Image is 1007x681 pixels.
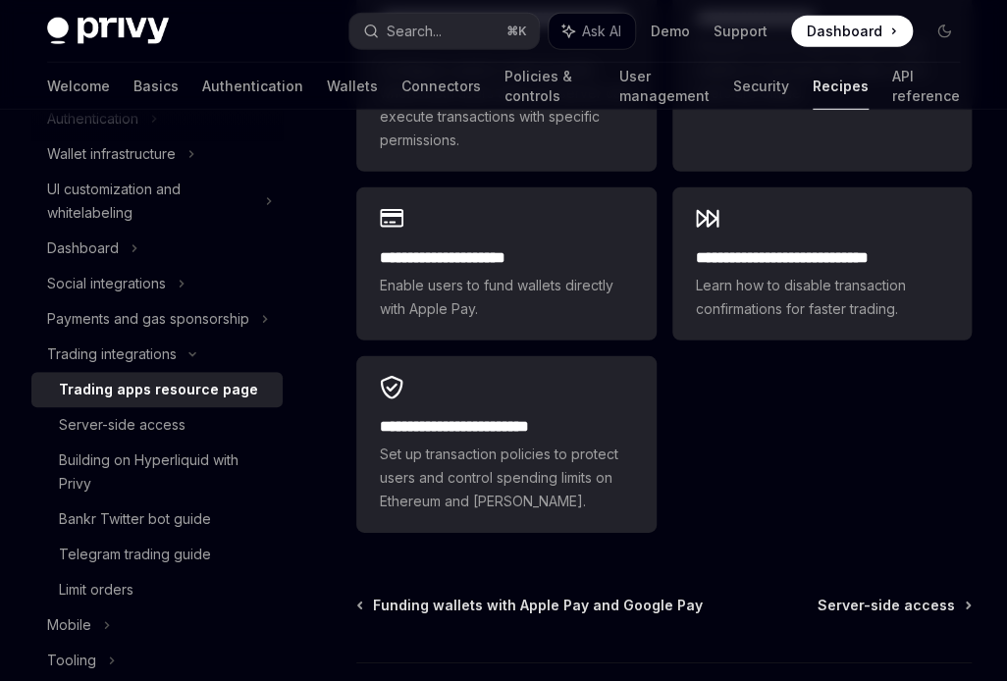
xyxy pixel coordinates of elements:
a: Server-side access [818,596,970,615]
a: Policies & controls [504,63,596,110]
div: Trading integrations [47,342,177,366]
a: Funding wallets with Apple Pay and Google Pay [358,596,703,615]
a: Telegram trading guide [31,537,283,572]
div: Tooling [47,649,96,672]
a: Authentication [202,63,303,110]
div: Dashboard [47,236,119,260]
span: Funding wallets with Apple Pay and Google Pay [373,596,703,615]
div: Limit orders [59,578,133,602]
div: Search... [387,20,442,43]
div: Wallet infrastructure [47,142,176,166]
a: Basics [133,63,179,110]
span: Dashboard [807,22,882,41]
div: Payments and gas sponsorship [47,307,249,331]
span: ⌘ K [506,24,527,39]
a: Welcome [47,63,110,110]
a: Bankr Twitter bot guide [31,501,283,537]
button: Ask AI [549,14,635,49]
button: Search...⌘K [349,14,540,49]
span: Enable users to fund wallets directly with Apple Pay. [380,274,632,321]
button: Toggle dark mode [928,16,960,47]
a: Building on Hyperliquid with Privy [31,443,283,501]
a: Connectors [401,63,481,110]
div: Building on Hyperliquid with Privy [59,448,271,496]
div: Bankr Twitter bot guide [59,507,211,531]
a: Dashboard [791,16,913,47]
a: Wallets [327,63,378,110]
a: User management [619,63,710,110]
span: Set up transaction policies to protect users and control spending limits on Ethereum and [PERSON_... [380,443,632,513]
div: Social integrations [47,272,166,295]
div: Telegram trading guide [59,543,211,566]
div: Trading apps resource page [59,378,258,401]
div: Mobile [47,613,91,637]
a: Limit orders [31,572,283,607]
a: Demo [651,22,690,41]
span: Learn how to disable transaction confirmations for faster trading. [696,274,948,321]
a: API reference [892,63,960,110]
div: Server-side access [59,413,185,437]
a: Server-side access [31,407,283,443]
span: Server-side access [818,596,955,615]
div: UI customization and whitelabeling [47,178,253,225]
span: Ask AI [582,22,621,41]
a: Trading apps resource page [31,372,283,407]
a: Support [714,22,768,41]
img: dark logo [47,18,169,45]
a: Recipes [813,63,869,110]
a: Security [733,63,789,110]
